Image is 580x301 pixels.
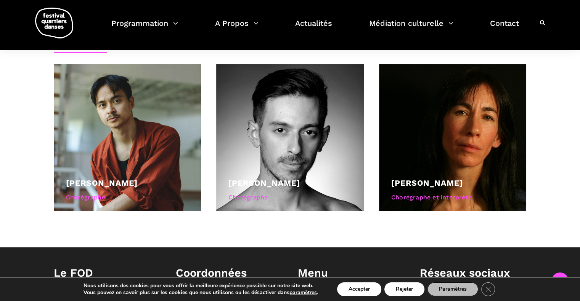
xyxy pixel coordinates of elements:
button: Rejeter [384,282,424,296]
div: Chorégraphe et interprète [391,193,514,202]
img: logo-fqd-med [35,8,73,38]
p: Vous pouvez en savoir plus sur les cookies que nous utilisons ou les désactiver dans . [84,289,318,296]
a: [PERSON_NAME] [228,178,300,188]
h1: Coordonnées [176,266,283,280]
button: paramètres [289,289,317,296]
a: Médiation culturelle [369,17,453,39]
a: Programmation [111,17,178,39]
h1: Menu [298,266,405,280]
a: Contact [490,17,519,39]
div: Chorégraphe [66,193,189,202]
button: Close GDPR Cookie Banner [481,282,495,296]
a: [PERSON_NAME] [66,178,138,188]
a: Actualités [295,17,332,39]
button: Accepter [337,282,381,296]
button: Paramètres [427,282,478,296]
a: A Propos [215,17,259,39]
div: Chorégraphe [228,193,352,202]
a: [PERSON_NAME] [391,178,463,188]
h1: Réseaux sociaux [420,266,527,280]
p: Nous utilisons des cookies pour vous offrir la meilleure expérience possible sur notre site web. [84,282,318,289]
h1: Le FQD [54,266,161,280]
